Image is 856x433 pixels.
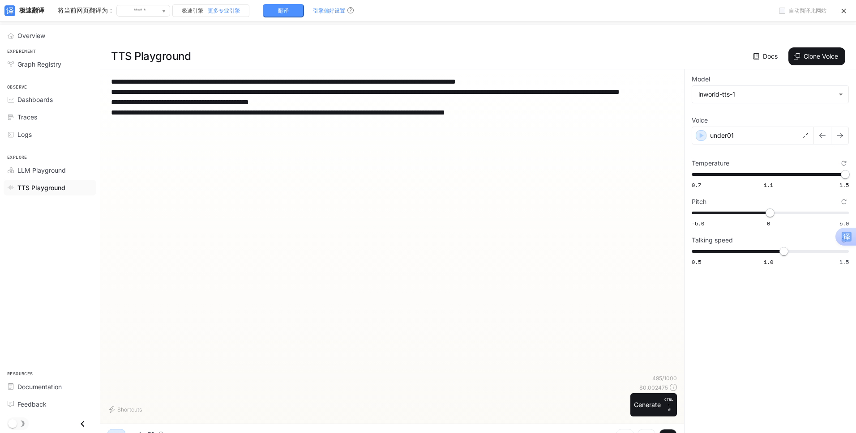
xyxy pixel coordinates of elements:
span: 0.5 [692,258,701,266]
a: Overview [4,28,96,43]
span: 5.0 [839,220,849,227]
p: 495 / 1000 [652,374,677,382]
span: Overview [17,31,45,40]
a: Feedback [4,396,96,412]
a: Traces [4,109,96,125]
span: Dashboards [17,95,53,104]
span: Documentation [17,382,62,391]
a: Logs [4,127,96,142]
a: LLM Playground [4,162,96,178]
p: Temperature [692,160,729,166]
span: Feedback [17,399,47,409]
button: GenerateCTRL +⏎ [630,393,677,416]
a: Graph Registry [4,56,96,72]
div: inworld-tts-1 [698,90,834,99]
span: -5.0 [692,220,704,227]
button: Reset to default [839,197,849,207]
span: LLM Playground [17,166,66,175]
p: under01 [710,131,734,140]
span: Logs [17,130,32,139]
h1: TTS Playground [111,47,191,65]
span: Traces [17,112,37,122]
p: Talking speed [692,237,733,243]
span: Graph Registry [17,59,61,69]
p: Voice [692,117,708,123]
span: Dark mode toggle [8,418,17,428]
a: TTS Playground [4,180,96,195]
a: Dashboards [4,92,96,107]
a: Docs [751,47,781,65]
span: 1.0 [764,258,773,266]
button: Shortcuts [107,402,146,416]
span: 0 [767,220,770,227]
p: Pitch [692,199,706,205]
p: Model [692,76,710,82]
span: 1.5 [839,181,849,189]
button: Reset to default [839,158,849,168]
button: Close drawer [73,415,93,433]
a: Documentation [4,379,96,395]
div: inworld-tts-1 [692,86,848,103]
p: ⏎ [664,397,673,413]
p: $ 0.002475 [639,384,668,391]
button: Clone Voice [788,47,845,65]
span: 1.1 [764,181,773,189]
span: 0.7 [692,181,701,189]
span: 1.5 [839,258,849,266]
span: TTS Playground [17,183,65,192]
p: CTRL + [664,397,673,408]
